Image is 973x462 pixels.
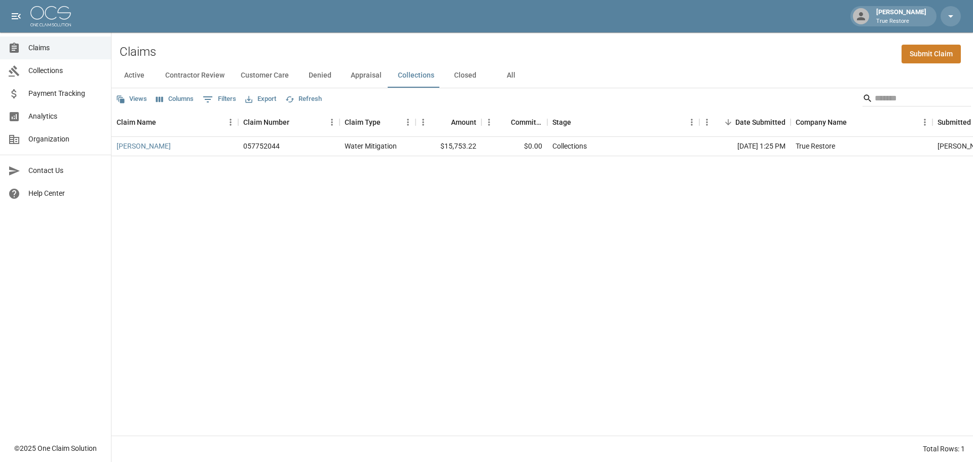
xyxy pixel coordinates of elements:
[796,108,847,136] div: Company Name
[289,115,304,129] button: Sort
[238,108,340,136] div: Claim Number
[157,63,233,88] button: Contractor Review
[243,91,279,107] button: Export
[488,63,534,88] button: All
[796,141,835,151] div: True Restore
[699,108,791,136] div: Date Submitted
[552,108,571,136] div: Stage
[243,108,289,136] div: Claim Number
[923,444,965,454] div: Total Rows: 1
[111,63,157,88] button: Active
[28,43,103,53] span: Claims
[28,65,103,76] span: Collections
[381,115,395,129] button: Sort
[863,90,971,109] div: Search
[416,115,431,130] button: Menu
[876,17,926,26] p: True Restore
[872,7,930,25] div: [PERSON_NAME]
[345,141,397,151] div: Water Mitigation
[571,115,585,129] button: Sort
[416,137,481,156] div: $15,753.22
[552,141,587,151] div: Collections
[154,91,196,107] button: Select columns
[497,115,511,129] button: Sort
[699,115,715,130] button: Menu
[111,63,973,88] div: dynamic tabs
[400,115,416,130] button: Menu
[233,63,297,88] button: Customer Care
[28,165,103,176] span: Contact Us
[345,108,381,136] div: Claim Type
[442,63,488,88] button: Closed
[902,45,961,63] a: Submit Claim
[297,63,343,88] button: Denied
[6,6,26,26] button: open drawer
[14,443,97,453] div: © 2025 One Claim Solution
[120,45,156,59] h2: Claims
[111,108,238,136] div: Claim Name
[340,108,416,136] div: Claim Type
[451,108,476,136] div: Amount
[481,137,547,156] div: $0.00
[437,115,451,129] button: Sort
[117,141,171,151] a: [PERSON_NAME]
[721,115,735,129] button: Sort
[791,108,932,136] div: Company Name
[343,63,390,88] button: Appraisal
[243,141,280,151] div: 057752044
[156,115,170,129] button: Sort
[117,108,156,136] div: Claim Name
[684,115,699,130] button: Menu
[30,6,71,26] img: ocs-logo-white-transparent.png
[28,111,103,122] span: Analytics
[847,115,861,129] button: Sort
[390,63,442,88] button: Collections
[28,134,103,145] span: Organization
[324,115,340,130] button: Menu
[481,108,547,136] div: Committed Amount
[28,88,103,99] span: Payment Tracking
[735,108,785,136] div: Date Submitted
[223,115,238,130] button: Menu
[917,115,932,130] button: Menu
[114,91,149,107] button: Views
[200,91,239,108] button: Show filters
[28,188,103,199] span: Help Center
[511,108,542,136] div: Committed Amount
[283,91,324,107] button: Refresh
[481,115,497,130] button: Menu
[547,108,699,136] div: Stage
[699,137,791,156] div: [DATE] 1:25 PM
[416,108,481,136] div: Amount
